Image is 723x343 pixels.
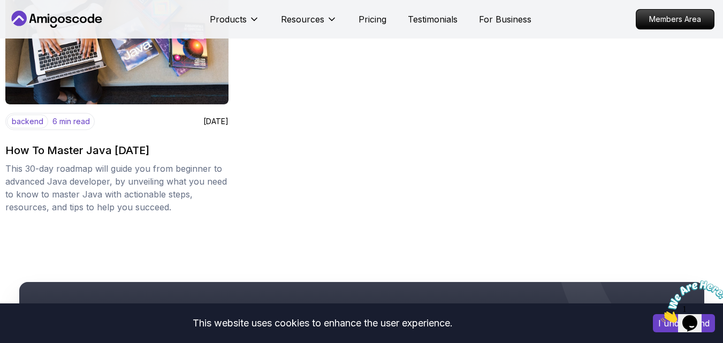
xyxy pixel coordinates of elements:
[5,162,229,214] p: This 30-day roadmap will guide you from beginner to advanced Java developer, by unveiling what yo...
[657,276,723,327] iframe: chat widget
[4,4,9,13] span: 1
[210,13,247,26] p: Products
[636,10,714,29] p: Members Area
[408,13,458,26] a: Testimonials
[281,13,337,34] button: Resources
[359,13,386,26] a: Pricing
[4,4,71,47] img: Chat attention grabber
[210,13,260,34] button: Products
[203,116,229,127] p: [DATE]
[479,13,531,26] a: For Business
[5,143,149,158] h2: How To Master Java [DATE]
[281,13,324,26] p: Resources
[52,116,90,127] p: 6 min read
[7,115,48,128] p: backend
[8,311,637,335] div: This website uses cookies to enhance the user experience.
[636,9,714,29] a: Members Area
[653,314,715,332] button: Accept cookies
